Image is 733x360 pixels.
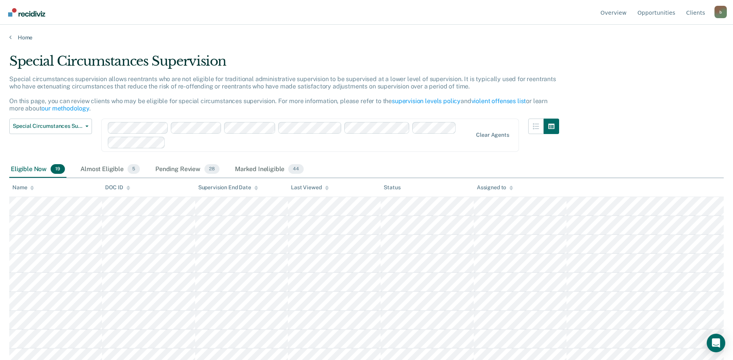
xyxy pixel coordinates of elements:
span: 44 [288,164,304,174]
div: Pending Review28 [154,161,221,178]
div: Marked Ineligible44 [233,161,305,178]
p: Special circumstances supervision allows reentrants who are not eligible for traditional administ... [9,75,556,112]
a: violent offenses list [471,97,526,105]
span: 5 [128,164,140,174]
div: Status [384,184,400,191]
div: Almost Eligible5 [79,161,141,178]
div: Supervision End Date [198,184,258,191]
div: Eligible Now19 [9,161,66,178]
div: b [714,6,727,18]
a: our methodology [41,105,89,112]
a: supervision levels policy [392,97,461,105]
a: Home [9,34,724,41]
button: Special Circumstances Supervision [9,119,92,134]
div: Assigned to [477,184,513,191]
div: Clear agents [476,132,509,138]
div: Open Intercom Messenger [707,334,725,352]
button: Profile dropdown button [714,6,727,18]
div: Last Viewed [291,184,328,191]
span: 19 [51,164,65,174]
img: Recidiviz [8,8,45,17]
div: Name [12,184,34,191]
span: Special Circumstances Supervision [13,123,82,129]
span: 28 [204,164,219,174]
div: Special Circumstances Supervision [9,53,559,75]
div: DOC ID [105,184,130,191]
